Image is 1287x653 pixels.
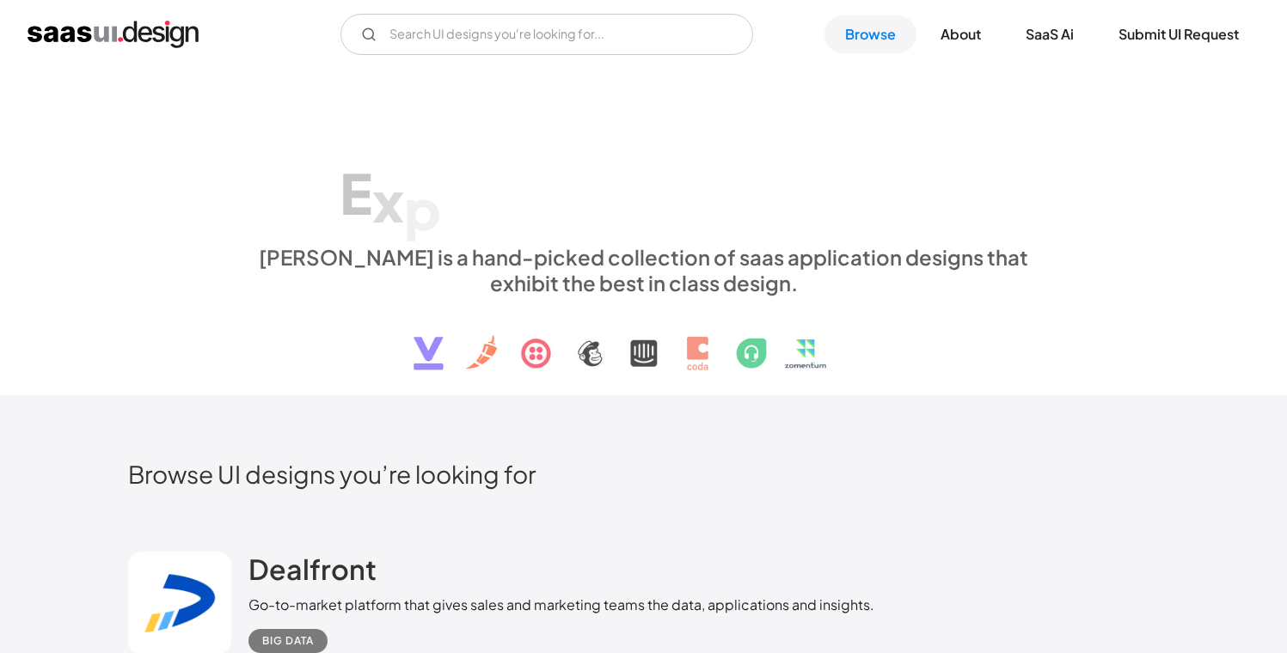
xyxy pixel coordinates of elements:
[262,631,314,651] div: Big Data
[340,14,753,55] form: Email Form
[372,168,404,234] div: x
[248,552,377,586] h2: Dealfront
[824,15,916,53] a: Browse
[1098,15,1259,53] a: Submit UI Request
[248,95,1039,228] h1: Explore SaaS UI design patterns & interactions.
[248,595,874,615] div: Go-to-market platform that gives sales and marketing teams the data, applications and insights.
[340,14,753,55] input: Search UI designs you're looking for...
[1005,15,1094,53] a: SaaS Ai
[340,160,372,226] div: E
[383,296,904,385] img: text, icon, saas logo
[404,175,441,241] div: p
[248,552,377,595] a: Dealfront
[28,21,199,48] a: home
[248,244,1039,296] div: [PERSON_NAME] is a hand-picked collection of saas application designs that exhibit the best in cl...
[920,15,1002,53] a: About
[128,459,1160,489] h2: Browse UI designs you’re looking for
